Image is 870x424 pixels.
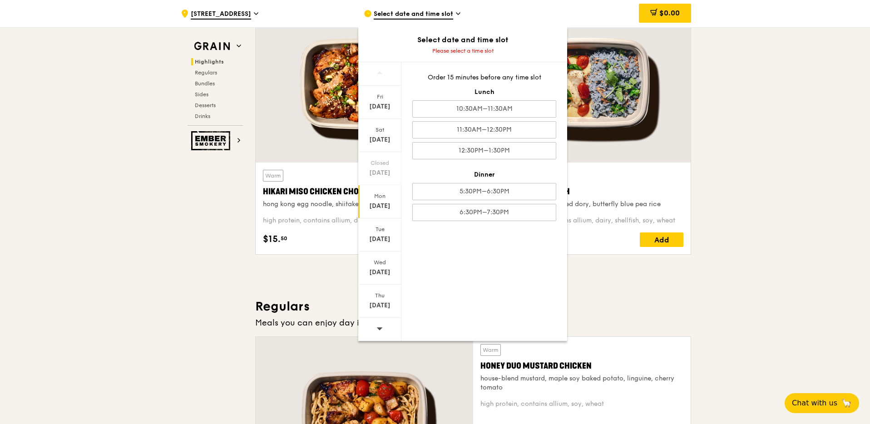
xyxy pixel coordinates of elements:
[191,38,233,54] img: Grain web logo
[360,159,400,167] div: Closed
[480,374,683,392] div: house-blend mustard, maple soy baked potato, linguine, cherry tomato
[263,185,462,198] div: Hikari Miso Chicken Chow Mein
[195,91,208,98] span: Sides
[195,113,210,119] span: Drinks
[412,142,556,159] div: 12:30PM–1:30PM
[640,232,683,247] div: Add
[484,216,683,225] div: pescatarian, spicy, contains allium, dairy, shellfish, soy, wheat
[412,170,556,179] div: Dinner
[412,88,556,97] div: Lunch
[360,202,400,211] div: [DATE]
[360,259,400,266] div: Wed
[263,170,283,182] div: Warm
[480,344,501,356] div: Warm
[360,135,400,144] div: [DATE]
[360,235,400,244] div: [DATE]
[281,235,287,242] span: 50
[480,360,683,372] div: Honey Duo Mustard Chicken
[191,10,251,20] span: [STREET_ADDRESS]
[358,35,567,45] div: Select date and time slot
[484,185,683,198] div: Thai Green Curry Fish
[360,226,400,233] div: Tue
[263,200,462,209] div: hong kong egg noodle, shiitake mushroom, roasted carrot
[360,126,400,133] div: Sat
[412,121,556,138] div: 11:30AM–12:30PM
[484,200,683,209] div: thai style green curry, seared dory, butterfly blue pea rice
[195,80,215,87] span: Bundles
[785,393,859,413] button: Chat with us🦙
[412,100,556,118] div: 10:30AM–11:30AM
[841,398,852,409] span: 🦙
[263,232,281,246] span: $15.
[191,131,233,150] img: Ember Smokery web logo
[360,102,400,111] div: [DATE]
[263,216,462,225] div: high protein, contains allium, dairy, egg, soy, wheat
[659,9,680,17] span: $0.00
[480,399,683,409] div: high protein, contains allium, soy, wheat
[412,204,556,221] div: 6:30PM–7:30PM
[792,398,837,409] span: Chat with us
[412,73,556,82] div: Order 15 minutes before any time slot
[360,301,400,310] div: [DATE]
[195,102,216,108] span: Desserts
[195,59,224,65] span: Highlights
[360,168,400,177] div: [DATE]
[360,192,400,200] div: Mon
[360,292,400,299] div: Thu
[255,316,691,329] div: Meals you can enjoy day in day out.
[412,183,556,200] div: 5:30PM–6:30PM
[358,47,567,54] div: Please select a time slot
[255,298,691,315] h3: Regulars
[195,69,217,76] span: Regulars
[360,268,400,277] div: [DATE]
[374,10,453,20] span: Select date and time slot
[360,93,400,100] div: Fri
